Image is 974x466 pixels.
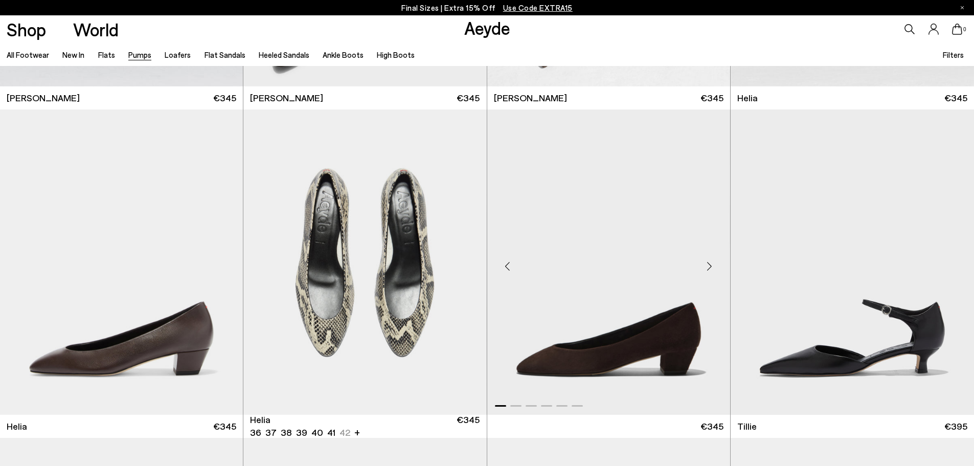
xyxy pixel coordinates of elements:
[731,415,974,438] a: Tillie €395
[7,20,46,38] a: Shop
[296,426,307,439] li: 39
[281,426,292,439] li: 38
[327,426,335,439] li: 41
[487,86,730,109] a: [PERSON_NAME] €345
[731,109,974,415] img: Tillie Ankle Strap Pumps
[457,92,480,104] span: €345
[487,109,730,415] img: Helia Suede Low-Cut Pumps
[62,50,84,59] a: New In
[464,17,510,38] a: Aeyde
[7,420,27,433] span: Helia
[354,425,360,439] li: +
[265,426,277,439] li: 37
[243,109,486,415] img: Helia Low-Cut Pumps
[730,109,973,415] img: Helia Suede Low-Cut Pumps
[486,109,729,415] div: 6 / 6
[250,426,261,439] li: 36
[73,20,119,38] a: World
[944,92,967,104] span: €345
[486,109,729,415] img: Helia Low-Cut Pumps
[944,420,967,433] span: €395
[205,50,245,59] a: Flat Sandals
[98,50,115,59] a: Flats
[700,420,723,433] span: €345
[250,426,347,439] ul: variant
[487,109,730,415] a: 6 / 6 1 / 6 2 / 6 3 / 6 4 / 6 5 / 6 6 / 6 1 / 6 Next slide Previous slide
[323,50,364,59] a: Ankle Boots
[128,50,151,59] a: Pumps
[7,50,49,59] a: All Footwear
[943,50,964,59] span: Filters
[737,92,758,104] span: Helia
[243,109,486,415] a: Next slide Previous slide
[250,413,270,426] span: Helia
[243,109,486,415] div: 5 / 6
[259,50,309,59] a: Heeled Sandals
[694,251,725,281] div: Next slide
[250,92,323,104] span: [PERSON_NAME]
[731,86,974,109] a: Helia €345
[243,109,486,415] div: 2 / 6
[503,3,573,12] span: Navigate to /collections/ss25-final-sizes
[213,420,236,433] span: €345
[457,413,480,439] span: €345
[165,50,191,59] a: Loafers
[311,426,323,439] li: 40
[243,86,486,109] a: [PERSON_NAME] €345
[7,92,80,104] span: [PERSON_NAME]
[487,415,730,438] a: €345
[377,50,415,59] a: High Boots
[492,251,523,281] div: Previous slide
[730,109,973,415] div: 2 / 6
[401,2,573,14] p: Final Sizes | Extra 15% Off
[213,92,236,104] span: €345
[487,109,730,415] div: 1 / 6
[494,92,567,104] span: [PERSON_NAME]
[243,415,486,438] a: Helia 36 37 38 39 40 41 42 + €345
[952,24,962,35] a: 0
[962,27,967,32] span: 0
[700,92,723,104] span: €345
[737,420,757,433] span: Tillie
